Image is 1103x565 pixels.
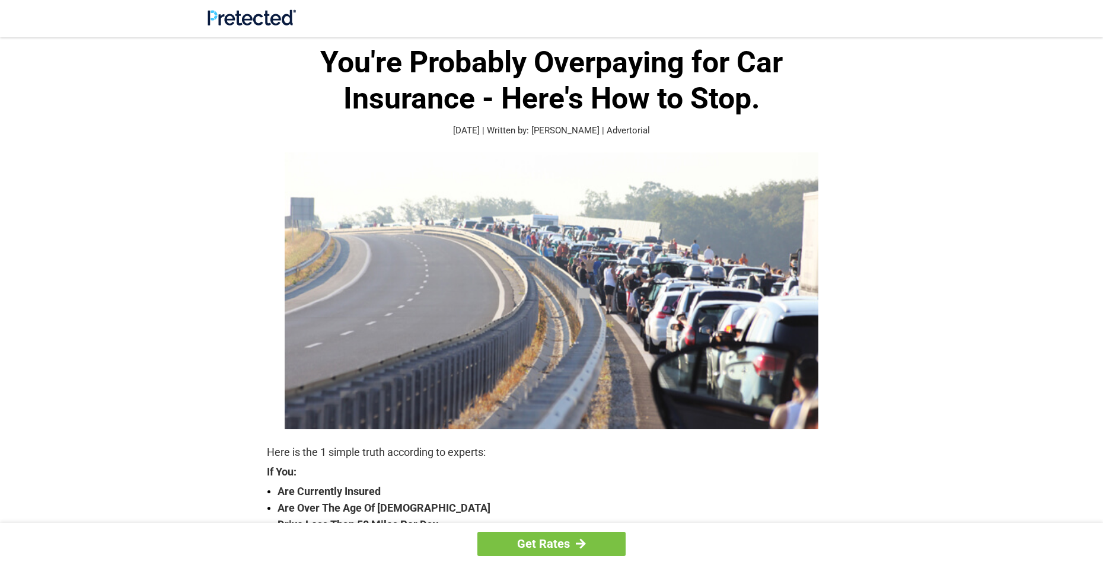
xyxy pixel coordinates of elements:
a: Get Rates [477,532,626,556]
h1: You're Probably Overpaying for Car Insurance - Here's How to Stop. [267,44,836,117]
strong: Are Over The Age Of [DEMOGRAPHIC_DATA] [278,500,836,516]
strong: If You: [267,467,836,477]
a: Site Logo [208,17,296,28]
img: Site Logo [208,9,296,25]
p: [DATE] | Written by: [PERSON_NAME] | Advertorial [267,124,836,138]
p: Here is the 1 simple truth according to experts: [267,444,836,461]
strong: Are Currently Insured [278,483,836,500]
strong: Drive Less Than 50 Miles Per Day [278,516,836,533]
